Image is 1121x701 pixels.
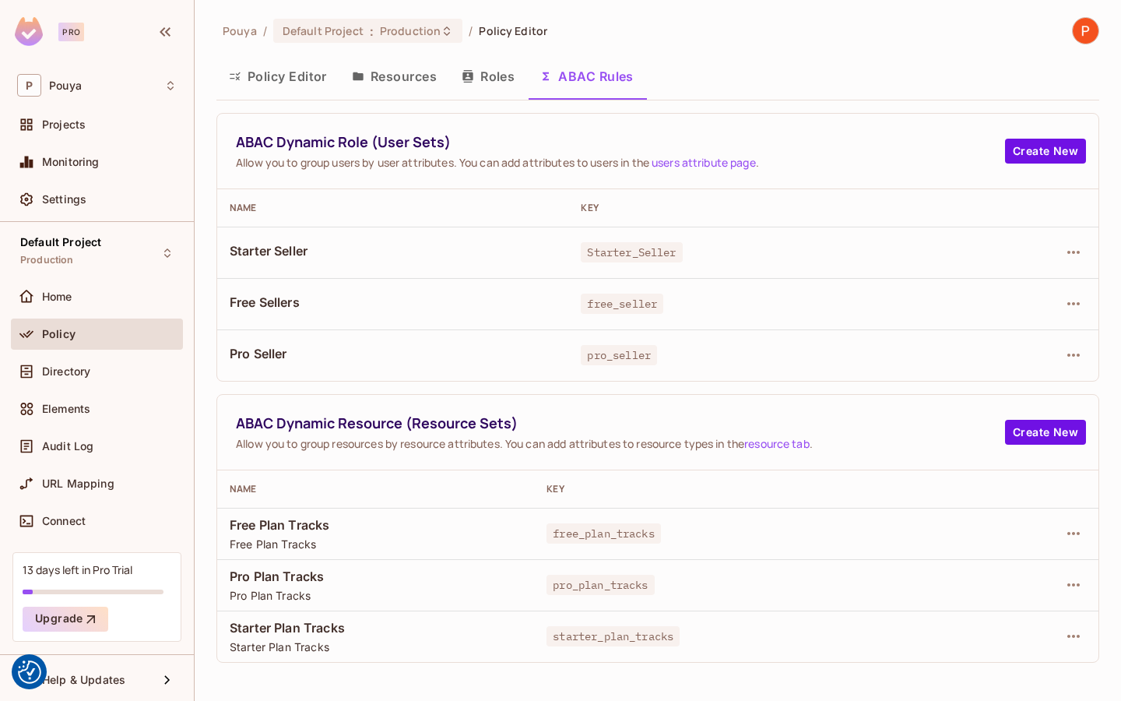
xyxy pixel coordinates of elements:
[546,626,680,646] span: starter_plan_tracks
[380,23,441,38] span: Production
[17,74,41,97] span: P
[42,477,114,490] span: URL Mapping
[581,294,663,314] span: free_seller
[230,537,522,551] span: Free Plan Tracks
[1073,18,1098,44] img: Pouya Xo
[744,436,810,451] a: resource tab
[42,193,86,206] span: Settings
[23,607,108,632] button: Upgrade
[527,57,646,96] button: ABAC Rules
[18,660,41,684] img: Revisit consent button
[20,236,101,248] span: Default Project
[339,57,449,96] button: Resources
[546,575,654,595] span: pro_plan_tracks
[42,365,90,378] span: Directory
[20,254,74,266] span: Production
[58,23,84,41] div: Pro
[230,202,556,214] div: Name
[546,523,660,544] span: free_plan_tracks
[236,436,1005,451] span: Allow you to group resources by resource attributes. You can add attributes to resource types in ...
[581,345,657,365] span: pro_seller
[449,57,527,96] button: Roles
[236,155,1005,170] span: Allow you to group users by user attributes. You can add attributes to users in the .
[42,291,72,303] span: Home
[230,242,556,259] span: Starter Seller
[230,619,522,636] span: Starter Plan Tracks
[42,156,100,168] span: Monitoring
[369,25,374,37] span: :
[263,23,267,38] li: /
[42,328,76,340] span: Policy
[469,23,473,38] li: /
[230,345,556,362] span: Pro Seller
[479,23,547,38] span: Policy Editor
[581,242,682,262] span: Starter_Seller
[42,118,86,131] span: Projects
[652,155,756,170] a: users attribute page
[236,414,1005,433] span: ABAC Dynamic Resource (Resource Sets)
[223,23,257,38] span: the active workspace
[283,23,364,38] span: Default Project
[42,403,90,415] span: Elements
[23,562,132,577] div: 13 days left in Pro Trial
[1005,420,1086,445] button: Create New
[49,79,82,92] span: Workspace: Pouya
[230,588,522,603] span: Pro Plan Tracks
[230,516,522,534] span: Free Plan Tracks
[42,440,93,453] span: Audit Log
[546,483,951,495] div: Key
[581,202,936,214] div: Key
[42,674,125,686] span: Help & Updates
[230,483,522,495] div: Name
[230,568,522,585] span: Pro Plan Tracks
[230,294,556,311] span: Free Sellers
[15,17,43,46] img: SReyMgAAAABJRU5ErkJggg==
[216,57,339,96] button: Policy Editor
[42,515,86,527] span: Connect
[236,132,1005,152] span: ABAC Dynamic Role (User Sets)
[18,660,41,684] button: Consent Preferences
[1005,139,1086,164] button: Create New
[230,639,522,654] span: Starter Plan Tracks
